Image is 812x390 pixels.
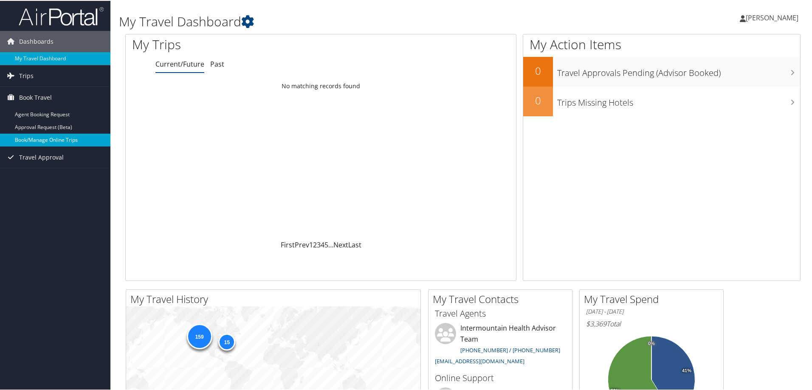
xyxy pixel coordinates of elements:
a: Last [348,239,361,249]
a: Current/Future [155,59,204,68]
span: Book Travel [19,86,52,107]
a: 0Trips Missing Hotels [523,86,800,115]
a: First [281,239,295,249]
span: … [328,239,333,249]
h2: 0 [523,63,553,77]
a: 2 [313,239,317,249]
h3: Online Support [435,371,566,383]
span: Dashboards [19,30,54,51]
a: [EMAIL_ADDRESS][DOMAIN_NAME] [435,356,524,364]
tspan: 0% [648,340,655,345]
span: Travel Approval [19,146,64,167]
td: No matching records found [126,78,516,93]
h2: My Travel Contacts [433,291,572,306]
h1: My Trips [132,35,347,53]
span: [PERSON_NAME] [746,12,798,22]
span: $3,369 [586,318,606,328]
h2: 0 [523,93,553,107]
a: 3 [317,239,321,249]
a: Next [333,239,348,249]
a: Past [210,59,224,68]
a: Prev [295,239,309,249]
h6: Total [586,318,717,328]
h3: Travel Approvals Pending (Advisor Booked) [557,62,800,78]
h6: [DATE] - [DATE] [586,307,717,315]
a: 1 [309,239,313,249]
h3: Trips Missing Hotels [557,92,800,108]
h2: My Travel History [130,291,420,306]
h1: My Action Items [523,35,800,53]
tspan: 41% [682,368,691,373]
span: Trips [19,65,34,86]
a: 0Travel Approvals Pending (Advisor Booked) [523,56,800,86]
li: Intermountain Health Advisor Team [431,322,570,368]
a: 5 [324,239,328,249]
a: [PHONE_NUMBER] / [PHONE_NUMBER] [460,345,560,353]
h1: My Travel Dashboard [119,12,578,30]
h2: My Travel Spend [584,291,723,306]
a: [PERSON_NAME] [740,4,807,30]
div: 159 [186,323,212,348]
h3: Travel Agents [435,307,566,319]
img: airportal-logo.png [19,6,104,25]
a: 4 [321,239,324,249]
div: 15 [218,333,235,350]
